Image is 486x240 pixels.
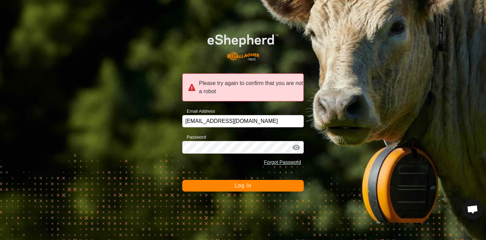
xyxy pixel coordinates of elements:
span: Log In [234,183,251,188]
label: Email Address [182,108,215,115]
div: Open chat [462,199,483,220]
div: Please try again to confirm that you are not a robot [182,73,304,101]
a: Forgot Password [264,159,301,165]
input: Email Address [182,115,304,127]
label: Password [182,134,206,141]
img: E-shepherd Logo [195,24,292,66]
button: Log In [182,180,304,192]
